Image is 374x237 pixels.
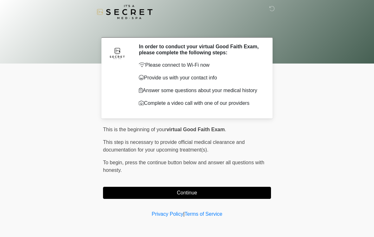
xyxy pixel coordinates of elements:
[139,87,261,94] p: Answer some questions about your medical history
[103,139,245,152] span: This step is necessary to provide official medical clearance and documentation for your upcoming ...
[139,61,261,69] p: Please connect to Wi-Fi now
[103,187,271,199] button: Continue
[103,127,166,132] span: This is the beginning of your
[152,211,184,217] a: Privacy Policy
[98,23,276,35] h1: ‎ ‎
[225,127,226,132] span: .
[103,160,264,173] span: press the continue button below and answer all questions with honesty.
[183,211,184,217] a: |
[97,5,152,19] img: It's A Secret Med Spa Logo
[139,74,261,82] p: Provide us with your contact info
[139,99,261,107] p: Complete a video call with one of our providers
[166,127,225,132] strong: virtual Good Faith Exam
[139,44,261,56] h2: In order to conduct your virtual Good Faith Exam, please complete the following steps:
[103,160,125,165] span: To begin,
[184,211,222,217] a: Terms of Service
[108,44,127,63] img: Agent Avatar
